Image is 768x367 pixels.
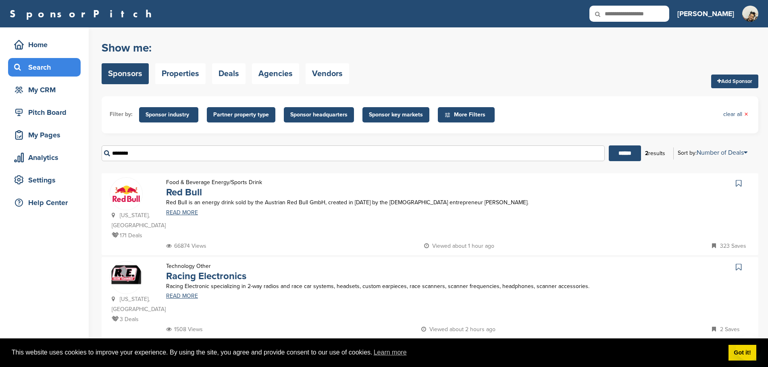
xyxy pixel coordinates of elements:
a: Analytics [8,148,81,167]
a: My Pages [8,126,81,144]
li: Filter by: [110,110,133,119]
span: More Filters [444,110,491,119]
p: 171 Deals [112,230,158,241]
div: Sort by: [678,149,747,156]
a: Vendors [306,63,349,84]
a: Sponsors [102,63,149,84]
div: Settings [12,173,81,187]
a: Deals [212,63,246,84]
b: 2 [645,150,648,157]
p: 2 Saves [712,324,740,334]
a: My CRM [8,81,81,99]
a: Home [8,35,81,54]
a: SponsorPitch [10,8,157,19]
div: Home [12,37,81,52]
p: 66874 Views [166,241,206,251]
h3: [PERSON_NAME] [677,8,734,19]
a: Add Sponsor [711,75,758,88]
span: This website uses cookies to improve your experience. By using the site, you agree and provide co... [12,346,722,359]
p: Technology Other [166,261,246,271]
div: results [641,147,669,160]
a: Settings [8,171,81,189]
p: [US_STATE], [GEOGRAPHIC_DATA] [112,294,158,314]
p: Racing Electronic specializing in 2-way radios and race car systems, headsets, custom earpieces, ... [166,281,594,291]
span: Sponsor key markets [369,110,423,119]
a: READ MORE [166,210,594,216]
p: 1508 Views [166,324,203,334]
p: 323 Saves [712,241,746,251]
div: My Pages [12,128,81,142]
a: Screen shot 2017 02 22 at 9.35.15 am [110,261,142,288]
img: Screen shot 2017 02 22 at 9.35.15 am [110,264,142,286]
span: Sponsor headquarters [290,110,348,119]
img: Red bull logo [110,178,142,210]
a: Search [8,58,81,77]
a: Red Bull [166,187,202,198]
a: Agencies [252,63,299,84]
p: Viewed about 1 hour ago [424,241,494,251]
div: My CRM [12,83,81,97]
span: × [744,110,748,119]
a: Number of Deals [697,149,747,157]
span: Sponsor industry [146,110,192,119]
div: Search [12,60,81,75]
div: Analytics [12,150,81,165]
div: Help Center [12,195,81,210]
div: Pitch Board [12,105,81,120]
p: Food & Beverage Energy/Sports Drink [166,177,262,187]
span: Partner property type [213,110,269,119]
p: 3 Deals [112,314,158,324]
a: Help Center [8,193,81,212]
a: READ MORE [166,293,594,299]
p: Red Bull is an energy drink sold by the Austrian Red Bull GmbH, created in [DATE] by the [DEMOGRA... [166,197,594,207]
h2: Show me: [102,41,349,55]
iframe: Button to launch messaging window [736,335,762,361]
a: clear all× [723,110,748,119]
a: Racing Electronics [166,270,246,282]
p: [US_STATE], [GEOGRAPHIC_DATA] [112,210,158,230]
a: dismiss cookie message [728,345,756,361]
a: [PERSON_NAME] [677,5,734,23]
a: Properties [155,63,206,84]
p: Viewed about 2 hours ago [421,324,495,334]
a: Pitch Board [8,103,81,122]
a: learn more about cookies [373,346,408,359]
